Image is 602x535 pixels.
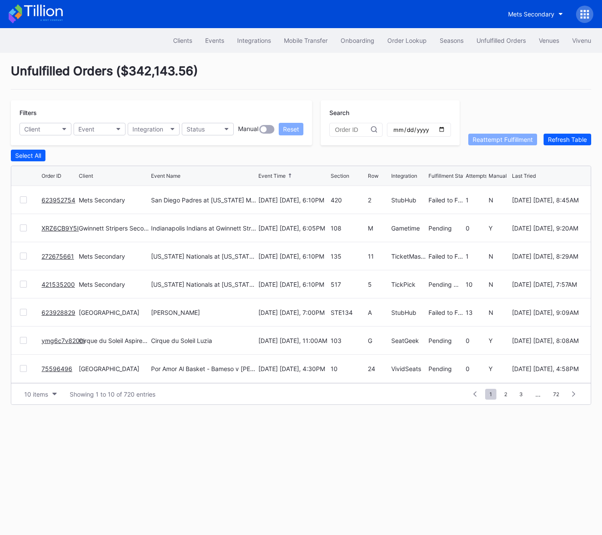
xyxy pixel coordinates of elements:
div: Gwinnett Stripers Secondary [79,224,149,232]
div: Gametime [391,224,426,232]
div: Integrations [237,37,271,44]
div: Failed to Fulfill [428,309,464,316]
div: N [489,196,510,204]
div: Order Lookup [387,37,427,44]
div: Select All [15,152,41,159]
div: Y [489,365,510,372]
div: 103 [331,337,366,344]
span: 72 [549,389,563,400]
div: Failed to Fulfill [428,253,464,260]
div: Mets Secondary [79,281,149,288]
div: TicketMasterResale [391,253,426,260]
div: Seasons [440,37,464,44]
div: 135 [331,253,366,260]
div: Row [368,173,379,179]
div: 10 [331,365,366,372]
div: [DATE] [DATE], 6:10PM [258,281,328,288]
div: [DATE] [DATE], 4:58PM [512,365,582,372]
div: [GEOGRAPHIC_DATA] [79,309,149,316]
div: N [489,281,510,288]
div: Unfulfilled Orders [476,37,526,44]
div: Unfulfilled Orders ( $342,143.56 ) [11,64,591,90]
div: Cirque du Soleil Aspire Secondary [79,337,149,344]
div: [US_STATE] Nationals at [US_STATE] Mets (Pop-Up Home Run Apple Giveaway) [151,253,256,260]
button: Vivenu [566,32,598,48]
a: ymg6c7v820m [42,337,85,344]
div: 1 [466,253,487,260]
a: Venues [532,32,566,48]
div: Event Time [258,173,286,179]
div: [DATE] [DATE], 8:08AM [512,337,582,344]
div: Clients [173,37,192,44]
button: Seasons [433,32,470,48]
div: [DATE] [DATE], 7:00PM [258,309,328,316]
div: Y [489,224,510,232]
div: N [489,309,510,316]
div: 11 [368,253,389,260]
div: 10 items [24,391,48,398]
button: Integration [128,123,180,135]
div: [DATE] [DATE], 9:20AM [512,224,582,232]
div: [DATE] [DATE], 6:05PM [258,224,328,232]
div: [DATE] [DATE], 7:57AM [512,281,582,288]
div: A [368,309,389,316]
div: Refresh Table [548,136,587,143]
div: VividSeats [391,365,426,372]
input: Order ID [335,126,371,133]
div: Mobile Transfer [284,37,328,44]
div: [DATE] [DATE], 11:00AM [258,337,328,344]
span: 1 [485,389,496,400]
div: ... [529,391,547,398]
div: Vivenu [572,37,591,44]
a: Integrations [231,32,277,48]
div: TickPick [391,281,426,288]
div: Order ID [42,173,61,179]
div: Filters [19,109,303,116]
div: Failed to Fulfill [428,196,464,204]
div: San Diego Padres at [US_STATE] Mets [151,196,256,204]
div: Section [331,173,349,179]
button: Refresh Table [544,134,591,145]
span: 2 [500,389,512,400]
div: Manual [489,173,507,179]
button: Unfulfilled Orders [470,32,532,48]
div: Pending [428,224,464,232]
div: Venues [539,37,559,44]
button: Select All [11,150,45,161]
div: Mets Secondary [79,196,149,204]
div: 0 [466,337,487,344]
div: Fulfillment Status [428,173,470,179]
div: [PERSON_NAME] [151,309,200,316]
div: M [368,224,389,232]
div: [DATE] [DATE], 8:45AM [512,196,582,204]
div: Cirque du Soleil Luzia [151,337,212,344]
div: [DATE] [DATE], 6:10PM [258,196,328,204]
div: Pending Manual [428,281,464,288]
button: Status [182,123,234,135]
div: Events [205,37,224,44]
button: Onboarding [334,32,381,48]
div: Manual [238,125,258,134]
span: 3 [515,389,527,400]
div: Reattempt Fulfillment [473,136,533,143]
div: Mets Secondary [79,253,149,260]
button: Order Lookup [381,32,433,48]
div: Showing 1 to 10 of 720 entries [70,391,155,398]
button: Reset [279,123,303,135]
button: Reattempt Fulfillment [468,134,537,145]
div: 2 [368,196,389,204]
button: Mets Secondary [502,6,570,22]
div: [DATE] [DATE], 4:30PM [258,365,328,372]
div: 0 [466,224,487,232]
button: Events [199,32,231,48]
div: [US_STATE] Nationals at [US_STATE] Mets (Pop-Up Home Run Apple Giveaway) [151,281,256,288]
div: StubHub [391,196,426,204]
div: 108 [331,224,366,232]
div: Client [24,125,40,133]
div: 0 [466,365,487,372]
div: Por Amor Al Basket - Bameso v [PERSON_NAME] [151,365,256,372]
div: Mets Secondary [508,10,554,18]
